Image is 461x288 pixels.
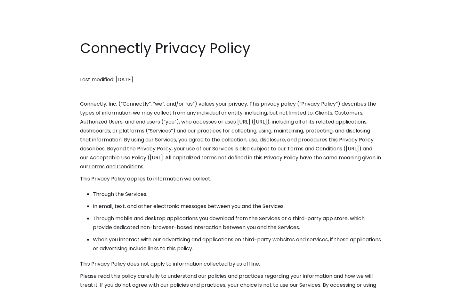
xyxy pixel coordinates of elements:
[80,100,381,171] p: Connectly, Inc. (“Connectly”, “we”, and/or “us”) values your privacy. This privacy policy (“Priva...
[6,276,38,286] aside: Language selected: English
[254,118,267,125] a: [URL]
[93,235,381,253] li: When you interact with our advertising and applications on third-party websites and services, if ...
[93,214,381,232] li: Through mobile and desktop applications you download from the Services or a third-party app store...
[80,63,381,72] p: ‍
[80,75,381,84] p: Last modified: [DATE]
[80,38,381,58] h1: Connectly Privacy Policy
[93,202,381,211] li: In email, text, and other electronic messages between you and the Services.
[13,277,38,286] ul: Language list
[80,260,381,268] p: This Privacy Policy does not apply to information collected by us offline.
[80,87,381,96] p: ‍
[80,174,381,183] p: This Privacy Policy applies to information we collect:
[93,190,381,199] li: Through the Services.
[346,145,359,152] a: [URL]
[88,163,143,170] a: Terms and Conditions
